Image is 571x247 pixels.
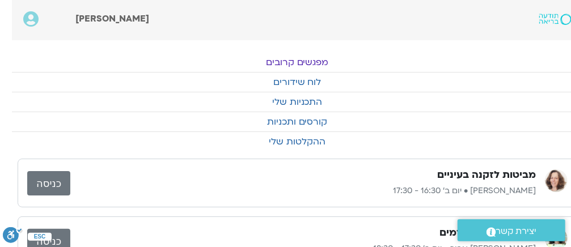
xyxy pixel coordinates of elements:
[437,168,536,182] h3: מביטות לזקנה בעיניים
[458,219,565,241] a: יצירת קשר
[545,169,568,192] img: נעמה כהן
[27,171,70,195] a: כניסה
[496,224,537,239] span: יצירת קשר
[70,184,536,198] p: [PERSON_NAME] • יום ב׳ 16:30 - 17:30
[439,226,536,240] h3: מיינדפולנס מתקדמים
[75,12,149,25] span: [PERSON_NAME]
